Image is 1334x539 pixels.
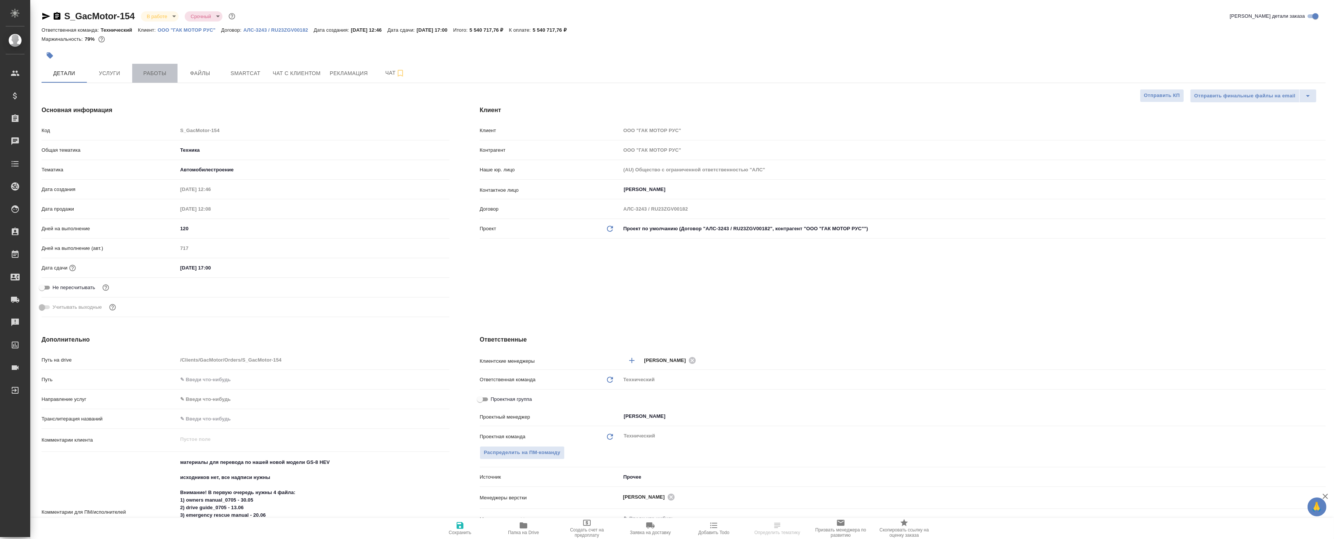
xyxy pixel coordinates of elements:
[141,11,179,22] div: В работе
[449,530,471,535] span: Сохранить
[42,106,449,115] h4: Основная информация
[42,436,178,444] p: Комментарии клиента
[555,518,619,539] button: Создать счет на предоплату
[227,11,237,21] button: Доп статусы указывают на важность/срочность заказа
[492,518,555,539] button: Папка на Drive
[377,68,413,78] span: Чат
[480,433,525,440] p: Проектная команда
[480,205,621,213] p: Договор
[188,13,213,20] button: Срочный
[480,473,621,481] p: Источник
[621,373,1326,386] div: Технический
[42,12,51,21] button: Скопировать ссылку для ЯМессенджера
[178,374,449,385] input: ✎ Введи что-нибудь
[1190,89,1317,103] div: split button
[621,203,1326,214] input: Пустое поле
[42,146,178,154] p: Общая тематика
[178,163,449,176] div: Автомобилестроение
[619,518,682,539] button: Заявка на доставку
[182,69,218,78] span: Файлы
[754,530,800,535] span: Определить тематику
[480,357,621,365] p: Клиентские менеджеры
[417,27,453,33] p: [DATE] 17:00
[480,376,536,383] p: Ответственная команда
[178,243,449,254] input: Пустое поле
[480,413,621,421] p: Проектный менеджер
[1144,91,1180,100] span: Отправить КП
[68,263,77,273] button: Если добавить услуги и заполнить их объемом, то дата рассчитается автоматически
[630,530,671,535] span: Заявка на доставку
[480,146,621,154] p: Контрагент
[623,493,669,501] span: [PERSON_NAME]
[42,205,178,213] p: Дата продажи
[137,69,173,78] span: Работы
[42,508,178,516] p: Комментарии для ПМ/исполнителей
[480,516,621,523] p: Менеджер support team
[101,283,111,293] button: Включи, если не хочешь, чтобы указанная дата сдачи изменилась после переставления заказа в 'Подтв...
[221,27,244,33] p: Договор:
[42,415,178,423] p: Транслитерация названий
[469,27,509,33] p: 5 540 717,76 ₽
[52,12,62,21] button: Скопировать ссылку
[46,69,82,78] span: Детали
[227,69,264,78] span: Smartcat
[42,186,178,193] p: Дата создания
[480,186,621,194] p: Контактное лицо
[185,11,222,22] div: В работе
[533,27,572,33] p: 5 540 717,76 ₽
[108,302,117,312] button: Выбери, если сб и вс нужно считать рабочими днями для выполнения заказа.
[621,125,1326,136] input: Пустое поле
[621,471,1326,484] div: Прочее
[621,164,1326,175] input: Пустое поле
[560,527,614,538] span: Создать счет на предоплату
[42,36,85,42] p: Маржинальность:
[64,11,135,21] a: S_GacMotor-154
[480,166,621,174] p: Наше юр. лицо
[623,492,677,502] div: [PERSON_NAME]
[42,335,449,344] h4: Дополнительно
[1322,360,1323,361] button: Open
[91,69,128,78] span: Услуги
[480,446,565,459] span: В заказе уже есть ответственный ПМ или ПМ группа
[243,26,313,33] a: АЛС-3243 / RU23ZGV00182
[872,518,936,539] button: Скопировать ссылку на оценку заказа
[644,357,690,364] span: [PERSON_NAME]
[621,145,1326,156] input: Пустое поле
[509,27,533,33] p: К оплате:
[157,26,221,33] a: ООО "ГАК МОТОР РУС"
[480,127,621,134] p: Клиент
[157,27,221,33] p: ООО "ГАК МОТОР РУС"
[877,527,931,538] span: Скопировать ссылку на оценку заказа
[42,396,178,403] p: Направление услуг
[480,335,1326,344] h4: Ответственные
[746,518,809,539] button: Определить тематику
[178,413,449,424] input: ✎ Введи что-нибудь
[623,351,641,370] button: Добавить менеджера
[388,27,417,33] p: Дата сдачи:
[178,223,449,234] input: ✎ Введи что-нибудь
[1308,497,1326,516] button: 🙏
[1311,499,1323,515] span: 🙏
[42,47,58,64] button: Добавить тэг
[351,27,388,33] p: [DATE] 12:46
[178,354,449,365] input: Пустое поле
[1140,89,1184,102] button: Отправить КП
[623,514,1298,523] input: ✎ Введи что-нибудь
[480,225,496,233] p: Проект
[484,448,560,457] span: Распределить на ПМ-команду
[42,245,178,252] p: Дней на выполнение (авт.)
[1322,416,1323,417] button: Open
[508,530,539,535] span: Папка на Drive
[243,27,313,33] p: АЛС-3243 / RU23ZGV00182
[314,27,351,33] p: Дата создания:
[178,393,449,406] div: ✎ Введи что-нибудь
[42,225,178,233] p: Дней на выполнение
[101,27,138,33] p: Технический
[178,184,244,195] input: Пустое поле
[1230,12,1305,20] span: [PERSON_NAME] детали заказа
[621,222,1326,235] div: Проект по умолчанию (Договор "АЛС-3243 / RU23ZGV00182", контрагент "ООО "ГАК МОТОР РУС"")
[97,34,107,44] button: 951088.56 RUB;
[52,284,95,291] span: Не пересчитывать
[178,203,244,214] input: Пустое поле
[138,27,157,33] p: Клиент:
